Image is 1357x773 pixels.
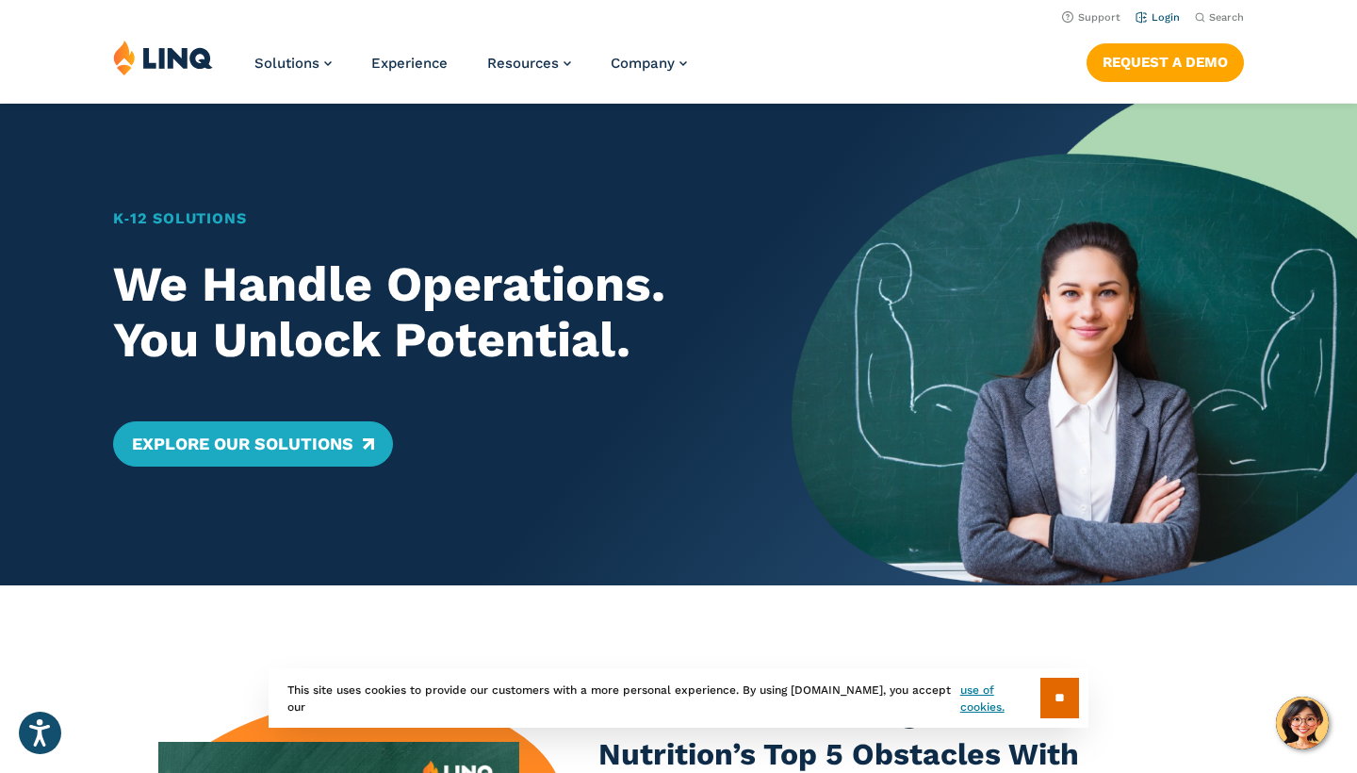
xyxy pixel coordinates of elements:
div: This site uses cookies to provide our customers with a more personal experience. By using [DOMAIN... [269,668,1088,728]
a: Request a Demo [1087,43,1244,81]
a: Solutions [254,55,332,72]
img: Home Banner [792,104,1357,585]
a: Experience [371,55,448,72]
span: Solutions [254,55,319,72]
a: Company [611,55,687,72]
span: Company [611,55,675,72]
img: LINQ | K‑12 Software [113,40,213,75]
nav: Primary Navigation [254,40,687,102]
span: Search [1209,11,1244,24]
a: Login [1136,11,1180,24]
button: Open Search Bar [1195,10,1244,25]
a: Explore Our Solutions [113,421,393,467]
nav: Button Navigation [1087,40,1244,81]
a: Resources [487,55,571,72]
button: Hello, have a question? Let’s chat. [1276,697,1329,749]
a: use of cookies. [960,682,1040,715]
h2: We Handle Operations. You Unlock Potential. [113,256,736,370]
span: Resources [487,55,559,72]
a: Support [1062,11,1120,24]
h1: K‑12 Solutions [113,207,736,230]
